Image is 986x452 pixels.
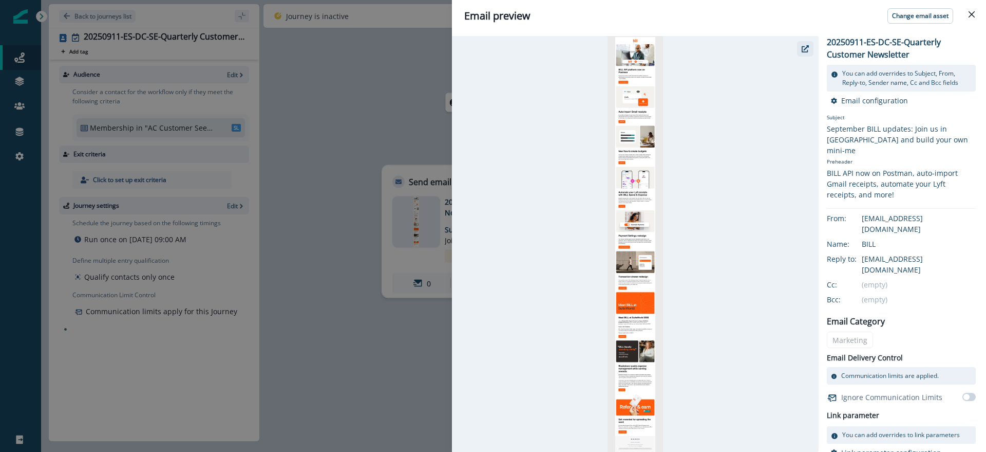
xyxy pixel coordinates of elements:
[892,12,949,20] p: Change email asset
[841,392,942,403] p: Ignore Communication Limits
[827,213,878,224] div: From:
[887,8,953,24] button: Change email asset
[827,409,879,422] h2: Link parameter
[827,352,903,363] p: Email Delivery Control
[827,254,878,264] div: Reply to:
[862,254,976,275] div: [EMAIL_ADDRESS][DOMAIN_NAME]
[827,315,885,328] p: Email Category
[862,239,976,249] div: BILL
[827,123,976,156] div: September BILL updates: Join us in [GEOGRAPHIC_DATA] and build your own mini-me
[827,294,878,305] div: Bcc:
[464,8,974,24] div: Email preview
[827,239,878,249] div: Name:
[831,96,908,105] button: Email configuration
[841,371,939,381] p: Communication limits are applied.
[862,279,976,290] div: (empty)
[827,279,878,290] div: Cc:
[862,294,976,305] div: (empty)
[827,114,976,123] p: Subject
[608,36,663,452] img: email asset unavailable
[827,168,976,200] div: BILL API now on Postman, auto-import Gmail receipts, automate your Lyft receipts, and more!
[827,156,976,168] p: Preheader
[842,69,972,87] p: You can add overrides to Subject, From, Reply-to, Sender name, Cc and Bcc fields
[827,36,976,61] p: 20250911-ES-DC-SE-Quarterly Customer Newsletter
[841,96,908,105] p: Email configuration
[963,6,980,23] button: Close
[862,213,976,234] div: [EMAIL_ADDRESS][DOMAIN_NAME]
[842,430,960,440] p: You can add overrides to link parameters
